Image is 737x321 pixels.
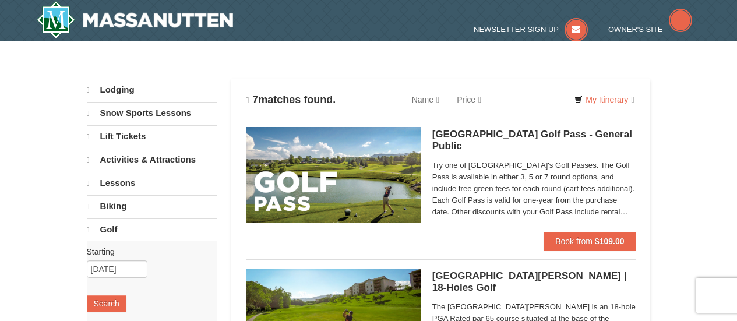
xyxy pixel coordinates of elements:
[87,102,217,124] a: Snow Sports Lessons
[432,129,636,152] h5: [GEOGRAPHIC_DATA] Golf Pass - General Public
[87,149,217,171] a: Activities & Attractions
[87,172,217,194] a: Lessons
[432,160,636,218] span: Try one of [GEOGRAPHIC_DATA]'s Golf Passes. The Golf Pass is available in either 3, 5 or 7 round ...
[246,127,421,223] img: 6619859-108-f6e09677.jpg
[448,88,490,111] a: Price
[595,237,625,246] strong: $109.00
[87,218,217,241] a: Golf
[544,232,636,251] button: Book from $109.00
[432,270,636,294] h5: [GEOGRAPHIC_DATA][PERSON_NAME] | 18-Holes Golf
[555,237,593,246] span: Book from
[87,195,217,217] a: Biking
[608,25,663,34] span: Owner's Site
[474,25,559,34] span: Newsletter Sign Up
[87,125,217,147] a: Lift Tickets
[608,25,692,34] a: Owner's Site
[37,1,234,38] img: Massanutten Resort Logo
[474,25,588,34] a: Newsletter Sign Up
[87,79,217,101] a: Lodging
[403,88,448,111] a: Name
[37,1,234,38] a: Massanutten Resort
[567,91,641,108] a: My Itinerary
[87,246,208,257] label: Starting
[87,295,126,312] button: Search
